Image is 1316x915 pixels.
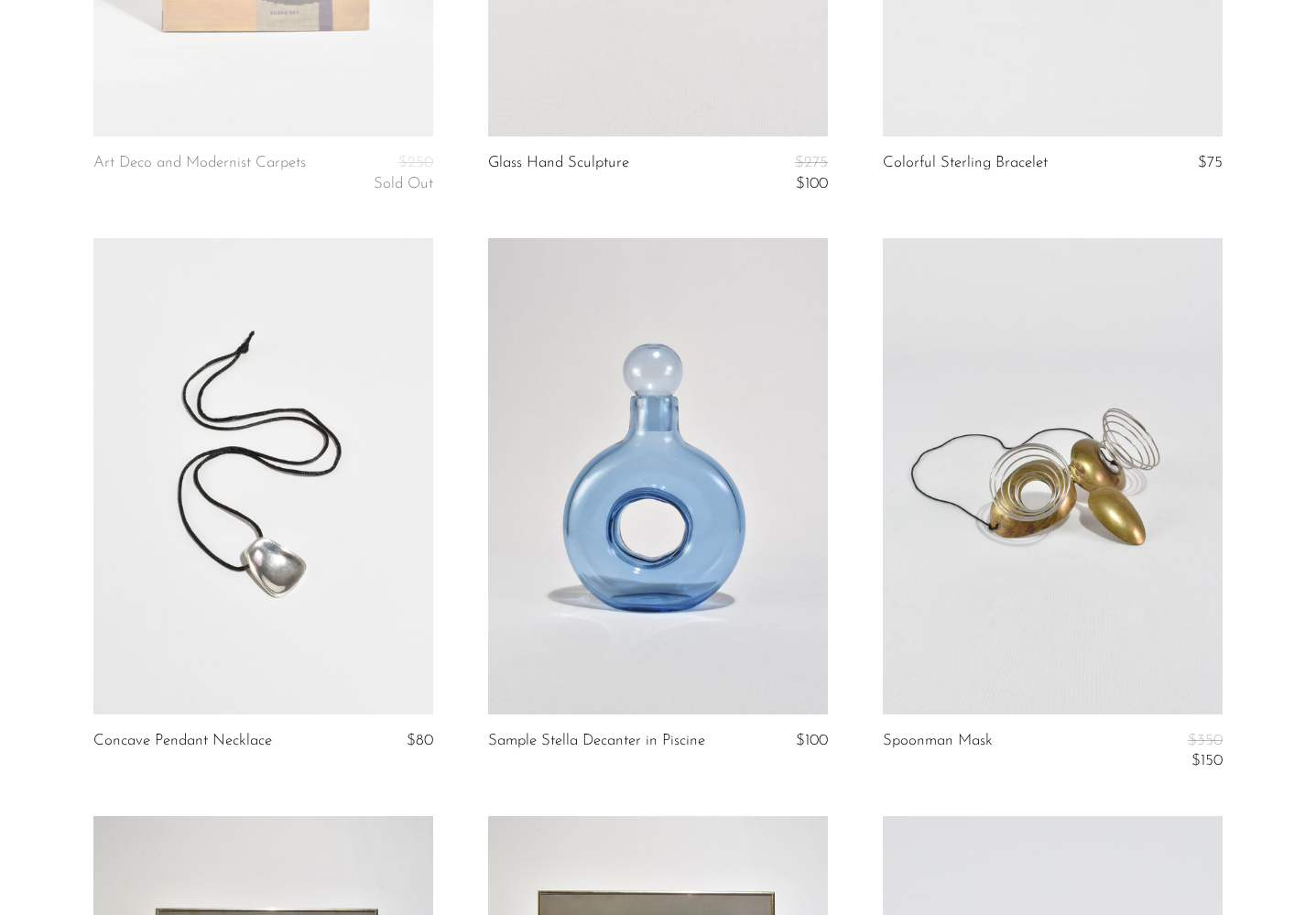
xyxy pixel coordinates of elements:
[488,155,629,192] a: Glass Hand Sculpture
[883,155,1048,171] a: Colorful Sterling Bracelet
[1191,753,1223,768] span: $150
[398,155,433,170] span: $250
[93,155,306,192] a: Art Deco and Modernist Carpets
[796,733,828,748] span: $100
[488,733,705,749] a: Sample Stella Decanter in Piscine
[883,733,993,770] a: Spoonman Mask
[93,733,272,749] a: Concave Pendant Necklace
[1188,733,1223,748] span: $350
[795,155,828,170] span: $275
[374,176,433,191] span: Sold Out
[796,176,828,191] span: $100
[1198,155,1223,170] span: $75
[407,733,433,748] span: $80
